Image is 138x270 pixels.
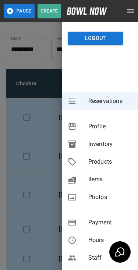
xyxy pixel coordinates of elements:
[88,253,132,262] span: Staff
[62,249,138,267] div: Staff
[88,140,132,149] span: Inventory
[62,118,138,135] div: Profile
[68,32,123,45] button: Logout
[38,4,61,18] button: Create
[88,193,132,202] span: Photos
[88,218,132,227] span: Payment
[62,214,138,231] div: Payment
[88,97,132,106] span: Reservations
[62,231,138,249] div: Hours
[88,236,132,245] span: Hours
[62,153,138,171] div: Products
[62,92,138,110] div: Reservations
[88,175,132,184] span: Items
[62,171,138,188] div: Items
[67,7,107,15] img: logo
[88,122,132,131] span: Profile
[88,157,132,166] span: Products
[62,135,138,153] div: Inventory
[62,188,138,206] div: Photos
[4,4,35,18] button: Pause
[123,4,138,18] button: open drawer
